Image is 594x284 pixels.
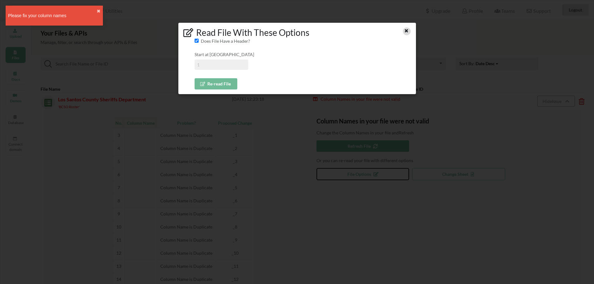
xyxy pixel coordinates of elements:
input: 1 [195,60,248,70]
h2: Read File With These Options [183,27,391,38]
button: Re-read File [195,78,237,89]
button: close [97,8,100,15]
div: Start at [GEOGRAPHIC_DATA] [195,51,411,58]
div: Please fix your column names [8,12,97,19]
span: Does File Have a Header? [199,38,250,44]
